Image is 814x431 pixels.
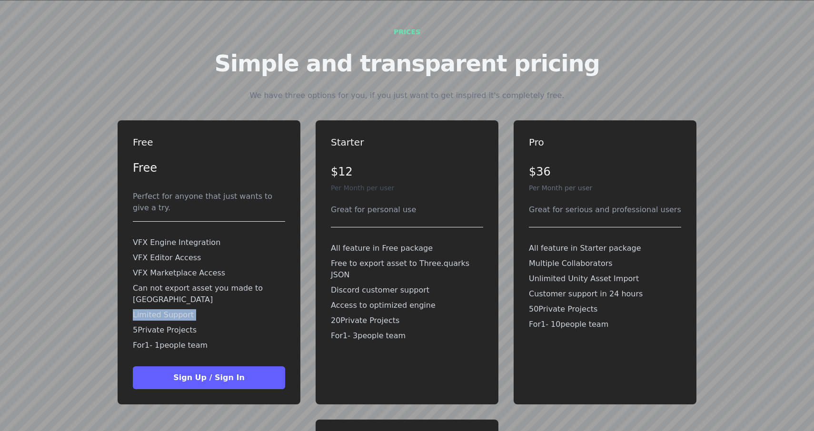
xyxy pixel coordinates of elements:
[529,273,681,284] p: Unlimited Unity Asset Import
[529,243,681,254] p: All feature in Starter package
[133,160,285,176] p: Free
[529,136,681,149] h3: Pro
[331,284,483,296] p: Discord customer support
[133,373,285,382] a: Sign Up / Sign In
[250,90,565,101] h4: We have three options for you, if you just want to get inspired it's completely free.
[394,27,420,37] div: Prices
[331,258,483,281] p: Free to export asset to Three.quarks JSON
[214,52,599,75] h2: Simple and transparent pricing
[331,204,483,215] div: Great for personal use
[529,288,681,300] p: Customer support in 24 hours
[529,204,681,215] div: Great for serious and professional users
[331,164,483,179] p: $12
[133,309,285,321] p: Limited Support
[133,366,285,389] button: Sign Up / Sign In
[529,258,681,269] p: Multiple Collaborators
[331,300,483,311] p: Access to optimized engine
[133,340,285,351] p: For 1 - 1 people team
[133,267,285,279] p: VFX Marketplace Access
[529,164,681,179] p: $36
[529,304,681,315] p: 50 Private Projects
[331,243,483,254] p: All feature in Free package
[133,252,285,264] p: VFX Editor Access
[331,136,483,149] h3: Starter
[331,315,483,326] p: 20 Private Projects
[529,319,681,330] p: For 1 - 10 people team
[529,183,681,193] p: Per Month per user
[331,330,483,342] p: For 1 - 3 people team
[133,283,285,305] p: Can not export asset you made to [GEOGRAPHIC_DATA]
[133,191,285,214] div: Perfect for anyone that just wants to give a try.
[133,237,285,248] p: VFX Engine Integration
[331,183,483,193] p: Per Month per user
[133,136,285,149] h3: Free
[133,324,285,336] p: 5 Private Projects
